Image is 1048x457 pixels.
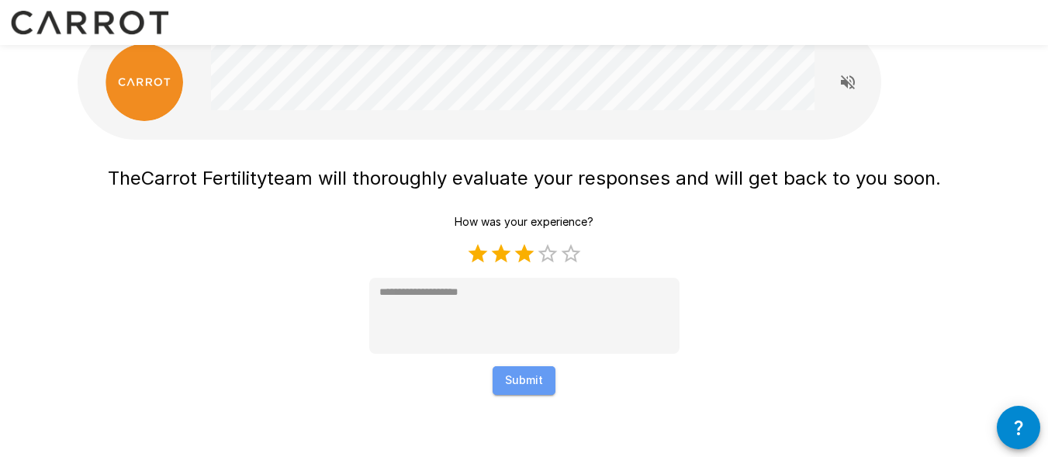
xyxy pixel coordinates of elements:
[105,43,183,121] img: carrot_logo.png
[832,67,863,98] button: Read questions aloud
[267,167,941,189] span: team will thoroughly evaluate your responses and will get back to you soon.
[493,366,555,395] button: Submit
[141,167,267,189] span: Carrot Fertility
[108,167,141,189] span: The
[455,214,593,230] p: How was your experience?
